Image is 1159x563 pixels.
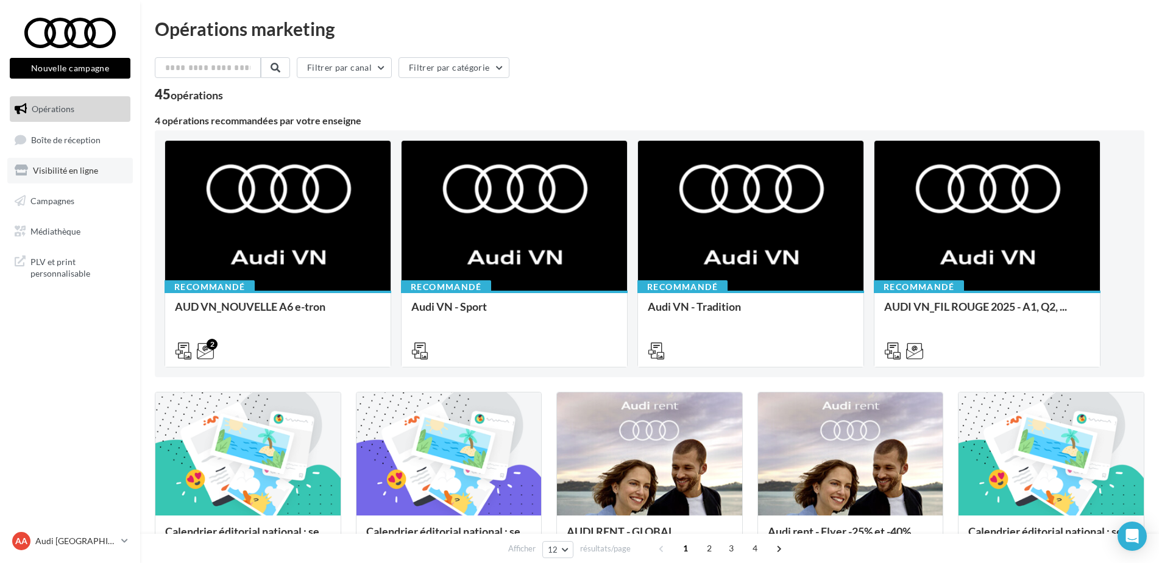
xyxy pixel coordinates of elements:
span: 1 [676,539,695,558]
span: 12 [548,545,558,554]
a: PLV et print personnalisable [7,249,133,285]
span: AUDI VN_FIL ROUGE 2025 - A1, Q2, ... [884,300,1067,313]
div: Recommandé [401,280,491,294]
span: 3 [721,539,741,558]
a: Médiathèque [7,219,133,244]
span: Calendrier éditorial national : se... [366,525,528,538]
span: 2 [700,539,719,558]
div: Open Intercom Messenger [1118,522,1147,551]
span: Visibilité en ligne [33,165,98,175]
a: Campagnes [7,188,133,214]
a: AA Audi [GEOGRAPHIC_DATA] [10,529,130,553]
div: opérations [171,90,223,101]
div: 2 [207,339,218,350]
span: Médiathèque [30,225,80,236]
a: Boîte de réception [7,127,133,153]
div: 4 opérations recommandées par votre enseigne [155,116,1144,126]
div: Recommandé [165,280,255,294]
button: Filtrer par catégorie [399,57,509,78]
button: 12 [542,541,573,558]
span: AUD VN_NOUVELLE A6 e-tron [175,300,325,313]
button: Filtrer par canal [297,57,392,78]
span: Afficher [508,543,536,554]
div: Recommandé [874,280,964,294]
span: Calendrier éditorial national : se... [165,525,327,538]
span: AUDI RENT - GLOBAL [567,525,674,538]
span: Calendrier éditorial national : se... [968,525,1130,538]
span: Audi VN - Sport [411,300,487,313]
span: 4 [745,539,765,558]
p: Audi [GEOGRAPHIC_DATA] [35,535,116,547]
span: PLV et print personnalisable [30,253,126,280]
span: Audi rent - Flyer -25% et -40% [768,525,911,538]
span: résultats/page [580,543,631,554]
div: 45 [155,88,223,101]
a: Opérations [7,96,133,122]
a: Visibilité en ligne [7,158,133,183]
div: Recommandé [637,280,728,294]
span: Opérations [32,104,74,114]
button: Nouvelle campagne [10,58,130,79]
span: Campagnes [30,196,74,206]
span: Boîte de réception [31,134,101,144]
div: Opérations marketing [155,19,1144,38]
span: Audi VN - Tradition [648,300,741,313]
span: AA [15,535,27,547]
